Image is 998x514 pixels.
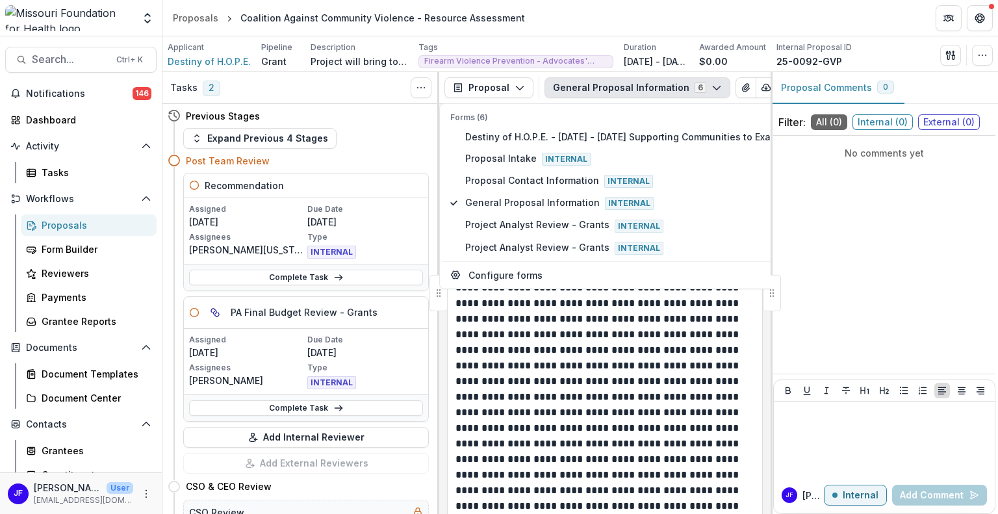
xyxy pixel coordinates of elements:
[604,175,653,188] span: Internal
[261,42,292,53] p: Pipeline
[843,490,878,501] p: Internal
[311,42,355,53] p: Description
[138,486,154,502] button: More
[189,374,305,387] p: [PERSON_NAME]
[819,383,834,398] button: Italicize
[21,238,157,260] a: Form Builder
[138,5,157,31] button: Open entity switcher
[624,55,689,68] p: [DATE] - [DATE]
[5,414,157,435] button: Open Contacts
[42,315,146,328] div: Grantee Reports
[307,231,423,243] p: Type
[5,136,157,157] button: Open Activity
[21,162,157,183] a: Tasks
[776,42,852,53] p: Internal Proposal ID
[824,485,887,506] button: Internal
[170,83,198,94] h3: Tasks
[444,77,533,98] button: Proposal
[465,240,947,255] span: Project Analyst Review - Grants
[936,5,962,31] button: Partners
[973,383,988,398] button: Align Right
[311,55,408,68] p: Project will bring together community stakeholders to engage in pre-planning activities and help ...
[5,47,157,73] button: Search...
[615,220,663,233] span: Internal
[189,270,423,285] a: Complete Task
[186,480,272,493] h4: CSO & CEO Review
[778,114,806,130] p: Filter:
[261,55,287,68] p: Grant
[615,242,663,255] span: Internal
[34,495,133,506] p: [EMAIL_ADDRESS][DOMAIN_NAME]
[189,400,423,416] a: Complete Task
[465,196,947,210] span: General Proposal Information
[307,362,423,374] p: Type
[786,492,793,498] div: Jean Freeman-Crawford
[189,231,305,243] p: Assignees
[42,166,146,179] div: Tasks
[21,363,157,385] a: Document Templates
[114,53,146,67] div: Ctrl + K
[203,81,220,96] span: 2
[811,114,847,130] span: All ( 0 )
[186,154,270,168] h4: Post Team Review
[778,146,990,160] p: No comments yet
[32,53,109,66] span: Search...
[168,42,204,53] p: Applicant
[5,83,157,104] button: Notifications146
[771,72,904,104] button: Proposal Comments
[26,88,133,99] span: Notifications
[5,337,157,358] button: Open Documents
[857,383,873,398] button: Heading 1
[240,11,525,25] div: Coalition Against Community Violence - Resource Assessment
[189,362,305,374] p: Assignees
[838,383,854,398] button: Strike
[21,214,157,236] a: Proposals
[307,376,356,389] span: INTERNAL
[799,383,815,398] button: Underline
[892,485,987,506] button: Add Comment
[205,302,225,323] button: View dependent tasks
[189,346,305,359] p: [DATE]
[107,482,133,494] p: User
[133,87,151,100] span: 146
[42,242,146,256] div: Form Builder
[465,151,947,166] span: Proposal Intake
[189,203,305,215] p: Assigned
[186,109,260,123] h4: Previous Stages
[189,215,305,229] p: [DATE]
[42,290,146,304] div: Payments
[26,342,136,353] span: Documents
[418,42,438,53] p: Tags
[173,11,218,25] div: Proposals
[168,55,251,68] a: Destiny of H.O.P.E.
[189,334,305,346] p: Assigned
[26,141,136,152] span: Activity
[307,334,423,346] p: Due Date
[168,8,530,27] nav: breadcrumb
[21,263,157,284] a: Reviewers
[42,218,146,232] div: Proposals
[544,77,730,98] button: General Proposal Information6
[5,109,157,131] a: Dashboard
[307,346,423,359] p: [DATE]
[42,444,146,457] div: Grantees
[21,311,157,332] a: Grantee Reports
[954,383,969,398] button: Align Center
[802,489,824,502] p: [PERSON_NAME]
[780,383,796,398] button: Bold
[21,287,157,308] a: Payments
[736,77,756,98] button: View Attached Files
[776,55,842,68] p: 25-0092-GVP
[465,218,947,232] span: Project Analyst Review - Grants
[42,367,146,381] div: Document Templates
[21,387,157,409] a: Document Center
[183,453,429,474] button: Add External Reviewers
[5,5,133,31] img: Missouri Foundation for Health logo
[26,113,146,127] div: Dashboard
[205,179,284,192] h5: Recommendation
[231,305,377,319] h5: PA Final Budget Review - Grants
[21,440,157,461] a: Grantees
[26,419,136,430] span: Contacts
[883,83,888,92] span: 0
